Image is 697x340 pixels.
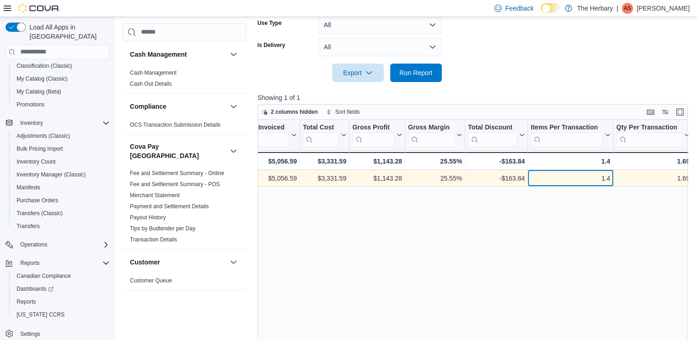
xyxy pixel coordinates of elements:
label: Use Type [258,19,281,27]
span: Operations [20,241,47,248]
a: My Catalog (Beta) [13,86,65,97]
p: | [616,3,618,14]
span: Export [338,64,378,82]
span: Inventory Count [13,156,110,167]
button: Gross Margin [408,123,462,147]
button: Total Discount [468,123,525,147]
div: 1.4 [531,173,610,184]
a: Classification (Classic) [13,60,76,71]
a: Dashboards [9,282,113,295]
span: Inventory [20,119,43,127]
a: Cash Out Details [130,81,172,87]
button: Bulk Pricing Import [9,142,113,155]
a: Purchase Orders [13,195,62,206]
div: Qty Per Transaction [616,123,682,147]
span: My Catalog (Beta) [13,86,110,97]
button: Export [332,64,384,82]
span: Classification (Classic) [17,62,72,70]
div: 1.69 [616,156,689,167]
div: 1.4 [531,156,610,167]
button: Inventory [2,117,113,129]
span: Run Report [399,68,433,77]
button: Inventory Count [9,155,113,168]
a: Reports [13,296,40,307]
span: Adjustments (Classic) [13,130,110,141]
button: Purchase Orders [9,194,113,207]
div: Items Per Transaction [531,123,603,132]
div: 25.55% [408,156,462,167]
span: Transfers (Classic) [17,210,63,217]
a: Bulk Pricing Import [13,143,67,154]
button: Sort fields [322,106,363,117]
p: The Herbary [577,3,613,14]
div: Qty Per Transaction [616,123,682,132]
button: Run Report [390,64,442,82]
a: Inventory Count [13,156,59,167]
div: -$163.84 [468,156,525,167]
button: Compliance [130,102,226,111]
a: Cash Management [130,70,176,76]
button: Transfers (Classic) [9,207,113,220]
button: Customer [130,258,226,267]
div: $3,331.59 [303,156,346,167]
a: Adjustments (Classic) [13,130,74,141]
p: Showing 1 of 1 [258,93,692,102]
span: Inventory Count [17,158,56,165]
span: Purchase Orders [17,197,59,204]
div: Total Invoiced [241,123,289,132]
span: Inventory Manager (Classic) [17,171,86,178]
span: Classification (Classic) [13,60,110,71]
span: Promotions [13,99,110,110]
span: Fee and Settlement Summary - POS [130,181,220,188]
button: Cova Pay [GEOGRAPHIC_DATA] [130,142,226,160]
span: Canadian Compliance [17,272,71,280]
span: Transfers (Classic) [13,208,110,219]
a: Merchant Statement [130,192,180,199]
span: My Catalog (Beta) [17,88,61,95]
div: 25.55% [408,173,462,184]
span: Payout History [130,214,166,221]
span: [US_STATE] CCRS [17,311,64,318]
span: Purchase Orders [13,195,110,206]
p: [PERSON_NAME] [637,3,690,14]
div: Gross Profit [352,123,395,132]
div: Gross Margin [408,123,454,132]
button: Operations [17,239,51,250]
span: Sort fields [335,108,360,116]
div: Total Invoiced [241,123,289,147]
span: Washington CCRS [13,309,110,320]
button: Transfers [9,220,113,233]
button: Manifests [9,181,113,194]
div: Gross Margin [408,123,454,147]
button: 2 columns hidden [258,106,322,117]
button: All [318,16,442,34]
button: Items Per Transaction [531,123,610,147]
button: Compliance [228,101,239,112]
div: Total Cost [303,123,339,132]
div: Alex Saez [622,3,633,14]
a: My Catalog (Classic) [13,73,71,84]
span: OCS Transaction Submission Details [130,121,221,129]
div: $1,143.28 [352,173,402,184]
a: Transfers [13,221,43,232]
span: Bulk Pricing Import [17,145,63,152]
button: Keyboard shortcuts [645,106,656,117]
span: Transfers [17,223,40,230]
span: Customer Queue [130,277,172,284]
span: Adjustments (Classic) [17,132,70,140]
div: -$163.84 [468,173,525,184]
label: Is Delivery [258,41,285,49]
button: Inventory [17,117,47,129]
span: Cash Management [130,69,176,76]
button: Settings [2,327,113,340]
h3: Compliance [130,102,166,111]
span: Inventory [17,117,110,129]
div: Customer [123,275,246,290]
span: Fee and Settlement Summary - Online [130,170,224,177]
span: Manifests [17,184,40,191]
button: Cash Management [130,50,226,59]
a: Transaction Details [130,236,177,243]
img: Cova [18,4,60,13]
